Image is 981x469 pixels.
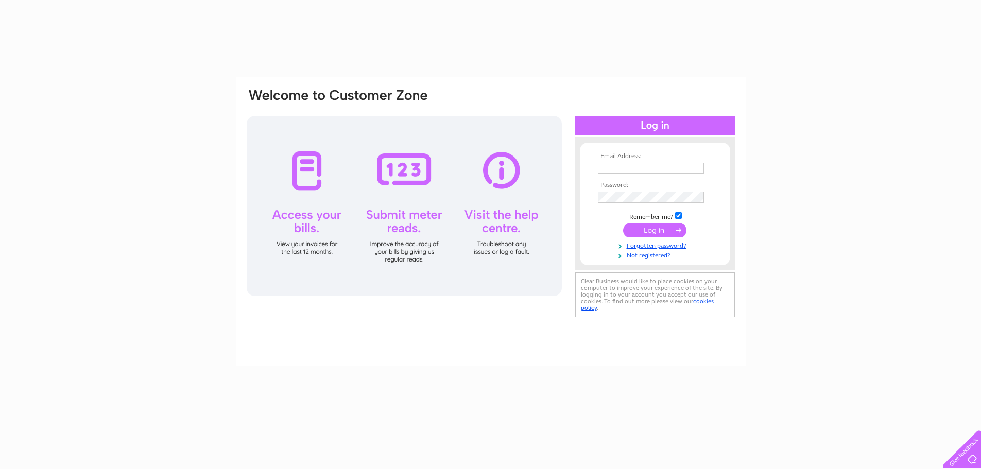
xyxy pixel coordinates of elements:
div: Clear Business would like to place cookies on your computer to improve your experience of the sit... [575,272,735,317]
a: Not registered? [598,250,715,259]
input: Submit [623,223,686,237]
th: Password: [595,182,715,189]
td: Remember me? [595,211,715,221]
a: cookies policy [581,298,714,311]
a: Forgotten password? [598,240,715,250]
th: Email Address: [595,153,715,160]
